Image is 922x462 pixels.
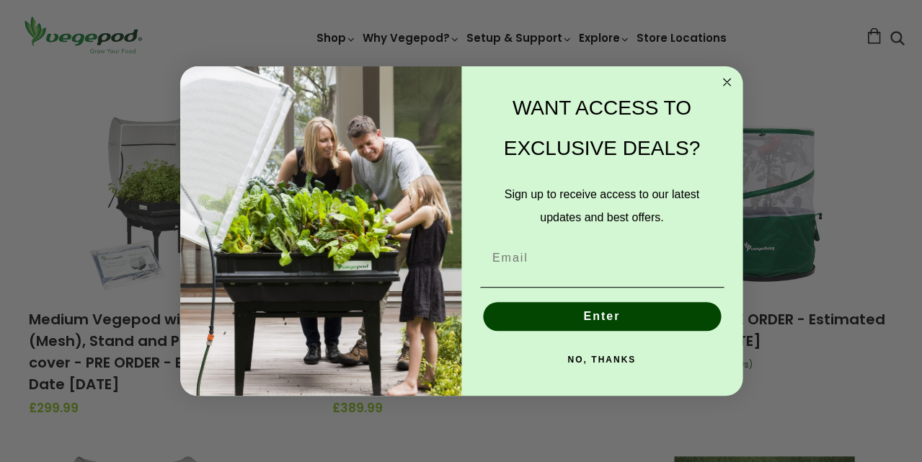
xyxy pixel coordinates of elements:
[480,287,724,288] img: underline
[180,66,461,396] img: e9d03583-1bb1-490f-ad29-36751b3212ff.jpeg
[480,244,724,272] input: Email
[503,97,699,159] span: WANT ACCESS TO EXCLUSIVE DEALS?
[483,302,721,331] button: Enter
[504,188,699,223] span: Sign up to receive access to our latest updates and best offers.
[718,74,735,91] button: Close dialog
[480,345,724,374] button: NO, THANKS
